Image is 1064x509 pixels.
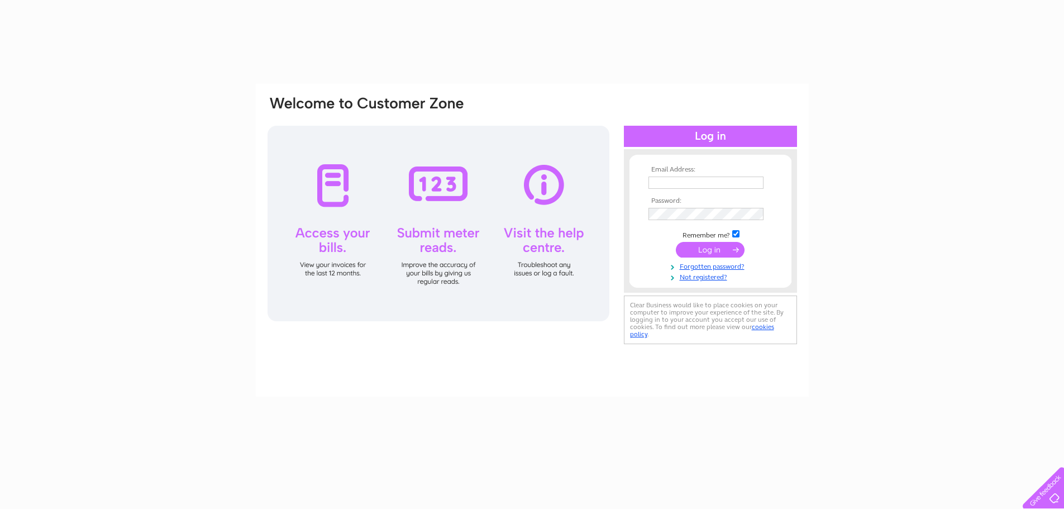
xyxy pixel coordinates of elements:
input: Submit [676,242,745,258]
a: Forgotten password? [648,260,775,271]
div: Clear Business would like to place cookies on your computer to improve your experience of the sit... [624,296,797,344]
th: Email Address: [646,166,775,174]
th: Password: [646,197,775,205]
a: cookies policy [630,323,774,338]
td: Remember me? [646,229,775,240]
a: Not registered? [648,271,775,282]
